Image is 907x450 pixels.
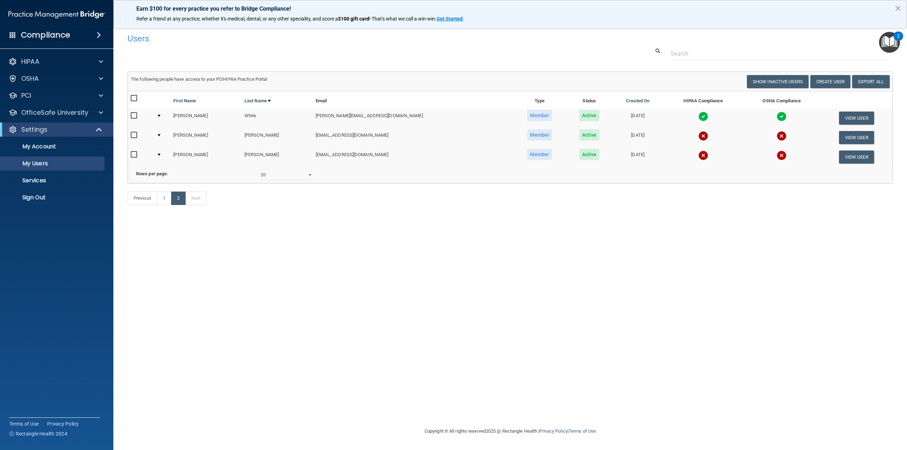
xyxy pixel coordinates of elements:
[21,108,88,117] p: OfficeSafe University
[579,149,599,160] span: Active
[436,16,464,22] a: Get Started
[698,150,708,160] img: cross.ca9f0e7f.svg
[131,76,267,82] span: The following people have access to your PCIHIPAA Practice Portal
[671,47,888,60] input: Search
[539,428,567,434] a: Privacy Policy
[839,131,874,144] button: View User
[810,75,850,88] button: Create User
[170,128,242,147] td: [PERSON_NAME]
[698,112,708,121] img: tick.e7d51cea.svg
[9,430,67,437] span: Ⓒ Rectangle Health 2024
[244,97,271,105] a: Last Name
[777,131,787,141] img: cross.ca9f0e7f.svg
[436,16,463,22] strong: Get Started
[136,171,168,176] b: Rows per page:
[338,16,369,22] strong: $100 gift card
[527,110,552,121] span: Member
[777,112,787,121] img: tick.e7d51cea.svg
[136,5,884,12] p: Earn $100 for every practice you refer to Bridge Compliance!
[579,129,599,141] span: Active
[879,32,900,53] button: Open Resource Center, 2 new notifications
[242,108,313,128] td: White
[698,131,708,141] img: cross.ca9f0e7f.svg
[5,194,101,201] p: Sign Out
[527,129,552,141] span: Member
[839,112,874,125] button: View User
[242,128,313,147] td: [PERSON_NAME]
[852,75,890,88] a: Export All
[612,147,664,166] td: [DATE]
[170,108,242,128] td: [PERSON_NAME]
[242,147,313,166] td: [PERSON_NAME]
[313,128,513,147] td: [EMAIL_ADDRESS][DOMAIN_NAME]
[9,57,103,66] a: HIPAA
[626,97,649,105] a: Created On
[9,420,39,427] a: Terms of Use
[313,91,513,108] th: Email
[171,192,186,205] a: 2
[9,74,103,83] a: OSHA
[895,2,901,14] button: Close
[21,74,39,83] p: OSHA
[612,128,664,147] td: [DATE]
[897,36,900,45] div: 2
[136,16,338,22] span: Refer a friend at any practice, whether it's medical, dental, or any other speciality, and score a
[5,143,101,150] p: My Account
[9,108,103,117] a: OfficeSafe University
[747,75,809,88] button: Show Inactive Users
[128,34,570,43] h4: Users
[5,177,101,184] p: Services
[21,30,70,40] h4: Compliance
[579,110,599,121] span: Active
[839,150,874,164] button: View User
[173,97,196,105] a: First Name
[157,192,171,205] a: 1
[9,91,103,100] a: PCI
[9,125,103,134] a: Settings
[313,147,513,166] td: [EMAIL_ADDRESS][DOMAIN_NAME]
[527,149,552,160] span: Member
[664,91,743,108] th: HIPAA Compliance
[612,108,664,128] td: [DATE]
[5,160,101,167] p: My Users
[743,91,821,108] th: OSHA Compliance
[21,91,31,100] p: PCI
[777,150,787,160] img: cross.ca9f0e7f.svg
[21,125,47,134] p: Settings
[569,428,596,434] a: Terms of Use
[381,420,640,443] div: Copyright © All rights reserved 2025 @ Rectangle Health | |
[567,91,612,108] th: Status
[47,420,79,427] a: Privacy Policy
[170,147,242,166] td: [PERSON_NAME]
[185,192,207,205] a: Next
[313,108,513,128] td: [PERSON_NAME][EMAIL_ADDRESS][DOMAIN_NAME]
[128,192,157,205] a: Previous
[9,7,105,22] img: PMB logo
[369,16,436,22] span: ! That's what we call a win-win.
[513,91,567,108] th: Type
[21,57,39,66] p: HIPAA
